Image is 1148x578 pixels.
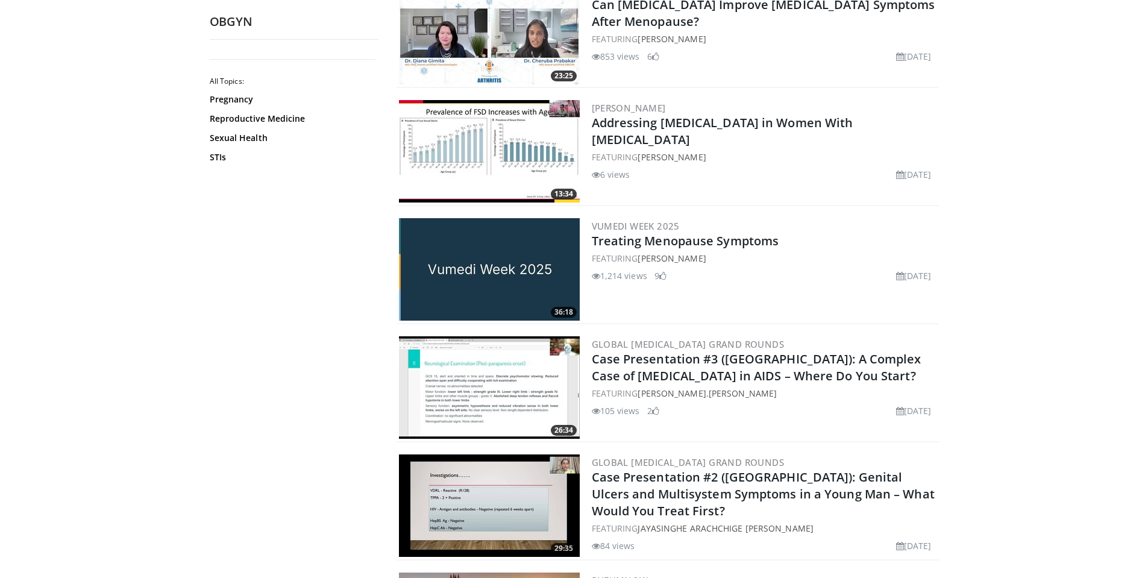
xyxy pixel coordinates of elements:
img: e8be07c5-346c-459b-bb04-58f85fd69a8d.300x170_q85_crop-smart_upscale.jpg [399,336,580,439]
li: 853 views [592,50,640,63]
a: STIs [210,151,372,163]
a: Global [MEDICAL_DATA] Grand Rounds [592,456,785,468]
a: [PERSON_NAME] [638,151,706,163]
li: 105 views [592,404,640,417]
li: 84 views [592,539,635,552]
li: 6 views [592,168,630,181]
img: 3deb0137-2eef-43fe-a762-037f901b35f2.png.300x170_q85_crop-smart_upscale.jpg [399,218,580,321]
li: 6 [647,50,659,63]
h2: All Topics: [210,77,375,86]
div: FEATURING [592,252,936,265]
li: 2 [647,404,659,417]
a: Vumedi Week 2025 [592,220,680,232]
a: Sexual Health [210,132,372,144]
li: 9 [654,269,667,282]
a: [PERSON_NAME] [592,102,666,114]
div: FEATURING [592,33,936,45]
li: 1,214 views [592,269,647,282]
div: FEATURING , [592,387,936,400]
a: Case Presentation #3 ([GEOGRAPHIC_DATA]): A Complex Case of [MEDICAL_DATA] in AIDS – Where Do You... [592,351,921,384]
a: Reproductive Medicine [210,113,372,125]
a: 26:34 [399,336,580,439]
h2: OBGYN [210,14,378,30]
a: [PERSON_NAME] [638,33,706,45]
div: FEATURING [592,522,936,535]
span: 23:25 [551,71,577,81]
li: [DATE] [896,269,932,282]
li: [DATE] [896,168,932,181]
a: 36:18 [399,218,580,321]
li: [DATE] [896,50,932,63]
a: Pregnancy [210,93,372,105]
img: f9552d94-6e29-4d6b-998a-6a87dafaa253.300x170_q85_crop-smart_upscale.jpg [399,100,580,203]
a: Global [MEDICAL_DATA] Grand Rounds [592,338,785,350]
img: e715b283-3b9d-4504-a5a1-2a9f47262f3f.300x170_q85_crop-smart_upscale.jpg [399,454,580,557]
a: Addressing [MEDICAL_DATA] in Women With [MEDICAL_DATA] [592,115,853,148]
a: 29:35 [399,454,580,557]
li: [DATE] [896,539,932,552]
li: [DATE] [896,404,932,417]
span: 29:35 [551,543,577,554]
span: 13:34 [551,189,577,199]
a: Treating Menopause Symptoms [592,233,779,249]
div: FEATURING [592,151,936,163]
a: Jayasinghe Arachchige [PERSON_NAME] [638,523,814,534]
a: [PERSON_NAME] [638,253,706,264]
a: Case Presentation #2 ([GEOGRAPHIC_DATA]): Genital Ulcers and Multisystem Symptoms in a Young Man ... [592,469,935,519]
a: [PERSON_NAME] [709,388,777,399]
a: 13:34 [399,100,580,203]
span: 36:18 [551,307,577,318]
a: [PERSON_NAME] [638,388,706,399]
span: 26:34 [551,425,577,436]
